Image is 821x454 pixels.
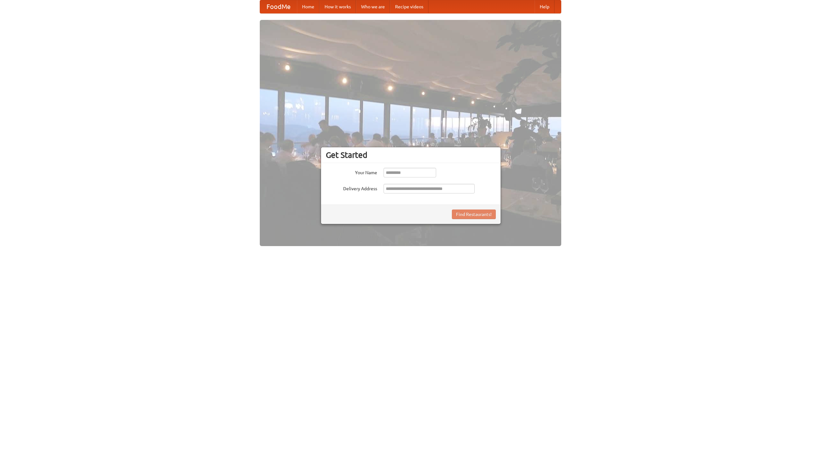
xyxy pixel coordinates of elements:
label: Your Name [326,168,377,176]
button: Find Restaurants! [452,210,496,219]
a: Help [535,0,554,13]
a: Home [297,0,319,13]
a: Who we are [356,0,390,13]
a: How it works [319,0,356,13]
h3: Get Started [326,150,496,160]
label: Delivery Address [326,184,377,192]
a: Recipe videos [390,0,428,13]
a: FoodMe [260,0,297,13]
